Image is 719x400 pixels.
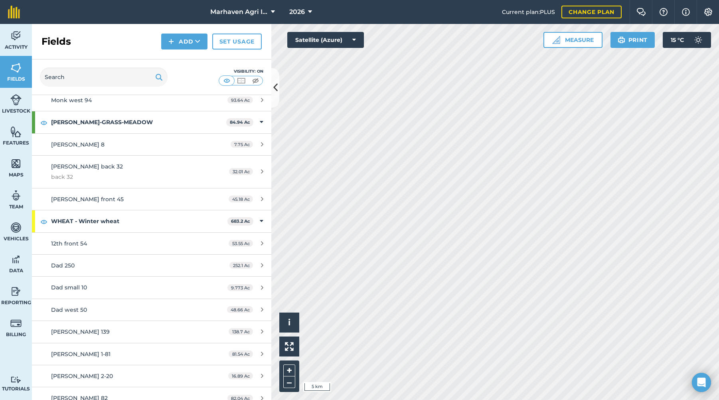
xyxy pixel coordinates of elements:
img: svg+xml;base64,PD94bWwgdmVyc2lvbj0iMS4wIiBlbmNvZGluZz0idXRmLTgiPz4KPCEtLSBHZW5lcmF0b3I6IEFkb2JlIE... [10,222,22,234]
strong: WHEAT - Winter wheat [51,210,227,232]
span: 12th front 54 [51,240,87,247]
img: svg+xml;base64,PHN2ZyB4bWxucz0iaHR0cDovL3d3dy53My5vcmcvMjAwMC9zdmciIHdpZHRoPSIxOCIgaGVpZ2h0PSIyNC... [40,118,47,127]
span: 138.7 Ac [229,328,253,335]
a: [PERSON_NAME] 2-2016.89 Ac [32,365,271,387]
strong: 84.94 Ac [230,119,250,125]
img: Ruler icon [552,36,560,44]
span: 53.55 Ac [229,240,253,247]
img: Four arrows, one pointing top left, one top right, one bottom right and the last bottom left [285,342,294,351]
span: 45.18 Ac [229,196,253,202]
button: Print [610,32,655,48]
button: 15 °C [663,32,711,48]
span: back 32 [51,172,201,181]
span: [PERSON_NAME] 1-81 [51,350,111,358]
img: svg+xml;base64,PD94bWwgdmVyc2lvbj0iMS4wIiBlbmNvZGluZz0idXRmLTgiPz4KPCEtLSBHZW5lcmF0b3I6IEFkb2JlIE... [10,376,22,384]
button: – [283,376,295,388]
span: 81.54 Ac [229,350,253,357]
span: [PERSON_NAME] back 32 [51,163,123,170]
img: svg+xml;base64,PHN2ZyB4bWxucz0iaHR0cDovL3d3dy53My5vcmcvMjAwMC9zdmciIHdpZHRoPSI1NiIgaGVpZ2h0PSI2MC... [10,62,22,74]
div: Open Intercom Messenger [692,373,711,392]
img: svg+xml;base64,PHN2ZyB4bWxucz0iaHR0cDovL3d3dy53My5vcmcvMjAwMC9zdmciIHdpZHRoPSI1MCIgaGVpZ2h0PSI0MC... [222,77,232,85]
img: A question mark icon [659,8,668,16]
span: 2026 [289,7,305,17]
img: svg+xml;base64,PHN2ZyB4bWxucz0iaHR0cDovL3d3dy53My5vcmcvMjAwMC9zdmciIHdpZHRoPSI1NiIgaGVpZ2h0PSI2MC... [10,158,22,170]
button: Measure [543,32,602,48]
strong: [PERSON_NAME]-GRASS-MEADOW [51,111,226,133]
img: fieldmargin Logo [8,6,20,18]
div: WHEAT - Winter wheat683.2 Ac [32,210,271,232]
span: [PERSON_NAME] 2-20 [51,372,113,380]
div: [PERSON_NAME]-GRASS-MEADOW84.94 Ac [32,111,271,133]
img: svg+xml;base64,PHN2ZyB4bWxucz0iaHR0cDovL3d3dy53My5vcmcvMjAwMC9zdmciIHdpZHRoPSIxNyIgaGVpZ2h0PSIxNy... [682,7,690,17]
span: 252.1 Ac [229,262,253,269]
a: [PERSON_NAME] 1-8181.54 Ac [32,343,271,365]
span: [PERSON_NAME] 139 [51,328,110,335]
img: svg+xml;base64,PD94bWwgdmVyc2lvbj0iMS4wIiBlbmNvZGluZz0idXRmLTgiPz4KPCEtLSBHZW5lcmF0b3I6IEFkb2JlIE... [690,32,706,48]
img: A cog icon [703,8,713,16]
img: svg+xml;base64,PD94bWwgdmVyc2lvbj0iMS4wIiBlbmNvZGluZz0idXRmLTgiPz4KPCEtLSBHZW5lcmF0b3I6IEFkb2JlIE... [10,253,22,265]
h2: Fields [41,35,71,48]
img: svg+xml;base64,PHN2ZyB4bWxucz0iaHR0cDovL3d3dy53My5vcmcvMjAwMC9zdmciIHdpZHRoPSIxOCIgaGVpZ2h0PSIyNC... [40,217,47,226]
img: svg+xml;base64,PHN2ZyB4bWxucz0iaHR0cDovL3d3dy53My5vcmcvMjAwMC9zdmciIHdpZHRoPSIxOSIgaGVpZ2h0PSIyNC... [155,72,163,82]
a: Dad 250252.1 Ac [32,255,271,276]
button: Add [161,34,207,50]
a: [PERSON_NAME] 87.75 Ac [32,134,271,155]
span: 15 ° C [671,32,684,48]
img: svg+xml;base64,PHN2ZyB4bWxucz0iaHR0cDovL3d3dy53My5vcmcvMjAwMC9zdmciIHdpZHRoPSI1NiIgaGVpZ2h0PSI2MC... [10,126,22,138]
span: Dad west 50 [51,306,87,313]
span: 32.01 Ac [229,168,253,175]
strong: 683.2 Ac [231,218,250,224]
span: 93.64 Ac [227,97,253,103]
img: svg+xml;base64,PD94bWwgdmVyc2lvbj0iMS4wIiBlbmNvZGluZz0idXRmLTgiPz4KPCEtLSBHZW5lcmF0b3I6IEFkb2JlIE... [10,94,22,106]
img: svg+xml;base64,PHN2ZyB4bWxucz0iaHR0cDovL3d3dy53My5vcmcvMjAwMC9zdmciIHdpZHRoPSIxNCIgaGVpZ2h0PSIyNC... [168,37,174,46]
img: svg+xml;base64,PD94bWwgdmVyc2lvbj0iMS4wIiBlbmNvZGluZz0idXRmLTgiPz4KPCEtLSBHZW5lcmF0b3I6IEFkb2JlIE... [10,285,22,297]
span: 7.75 Ac [231,141,253,148]
input: Search [40,67,168,87]
a: [PERSON_NAME] back 32back 3232.01 Ac [32,156,271,188]
img: svg+xml;base64,PHN2ZyB4bWxucz0iaHR0cDovL3d3dy53My5vcmcvMjAwMC9zdmciIHdpZHRoPSI1MCIgaGVpZ2h0PSI0MC... [236,77,246,85]
span: 48.66 Ac [227,306,253,313]
span: [PERSON_NAME] front 45 [51,196,124,203]
span: Marhaven Agri Inc [210,7,268,17]
a: Monk west 9493.64 Ac [32,89,271,111]
button: + [283,364,295,376]
img: svg+xml;base64,PD94bWwgdmVyc2lvbj0iMS4wIiBlbmNvZGluZz0idXRmLTgiPz4KPCEtLSBHZW5lcmF0b3I6IEFkb2JlIE... [10,190,22,202]
a: Dad west 5048.66 Ac [32,299,271,321]
span: 9.773 Ac [227,284,253,291]
span: Dad 250 [51,262,75,269]
img: svg+xml;base64,PD94bWwgdmVyc2lvbj0iMS4wIiBlbmNvZGluZz0idXRmLTgiPz4KPCEtLSBHZW5lcmF0b3I6IEFkb2JlIE... [10,30,22,42]
span: Dad small 10 [51,284,87,291]
button: Satellite (Azure) [287,32,364,48]
a: Change plan [561,6,622,18]
span: Monk west 94 [51,97,92,104]
span: i [288,317,290,327]
span: [PERSON_NAME] 8 [51,141,105,148]
div: Visibility: On [219,68,263,75]
span: 16.89 Ac [228,372,253,379]
a: Set usage [212,34,262,50]
img: svg+xml;base64,PHN2ZyB4bWxucz0iaHR0cDovL3d3dy53My5vcmcvMjAwMC9zdmciIHdpZHRoPSI1MCIgaGVpZ2h0PSI0MC... [251,77,261,85]
span: Current plan : PLUS [502,8,555,16]
a: Dad small 109.773 Ac [32,277,271,298]
img: Two speech bubbles overlapping with the left bubble in the forefront [636,8,646,16]
button: i [279,313,299,333]
a: [PERSON_NAME] 139138.7 Ac [32,321,271,343]
a: 12th front 5453.55 Ac [32,233,271,254]
img: svg+xml;base64,PHN2ZyB4bWxucz0iaHR0cDovL3d3dy53My5vcmcvMjAwMC9zdmciIHdpZHRoPSIxOSIgaGVpZ2h0PSIyNC... [618,35,625,45]
a: [PERSON_NAME] front 4545.18 Ac [32,188,271,210]
img: svg+xml;base64,PD94bWwgdmVyc2lvbj0iMS4wIiBlbmNvZGluZz0idXRmLTgiPz4KPCEtLSBHZW5lcmF0b3I6IEFkb2JlIE... [10,317,22,329]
